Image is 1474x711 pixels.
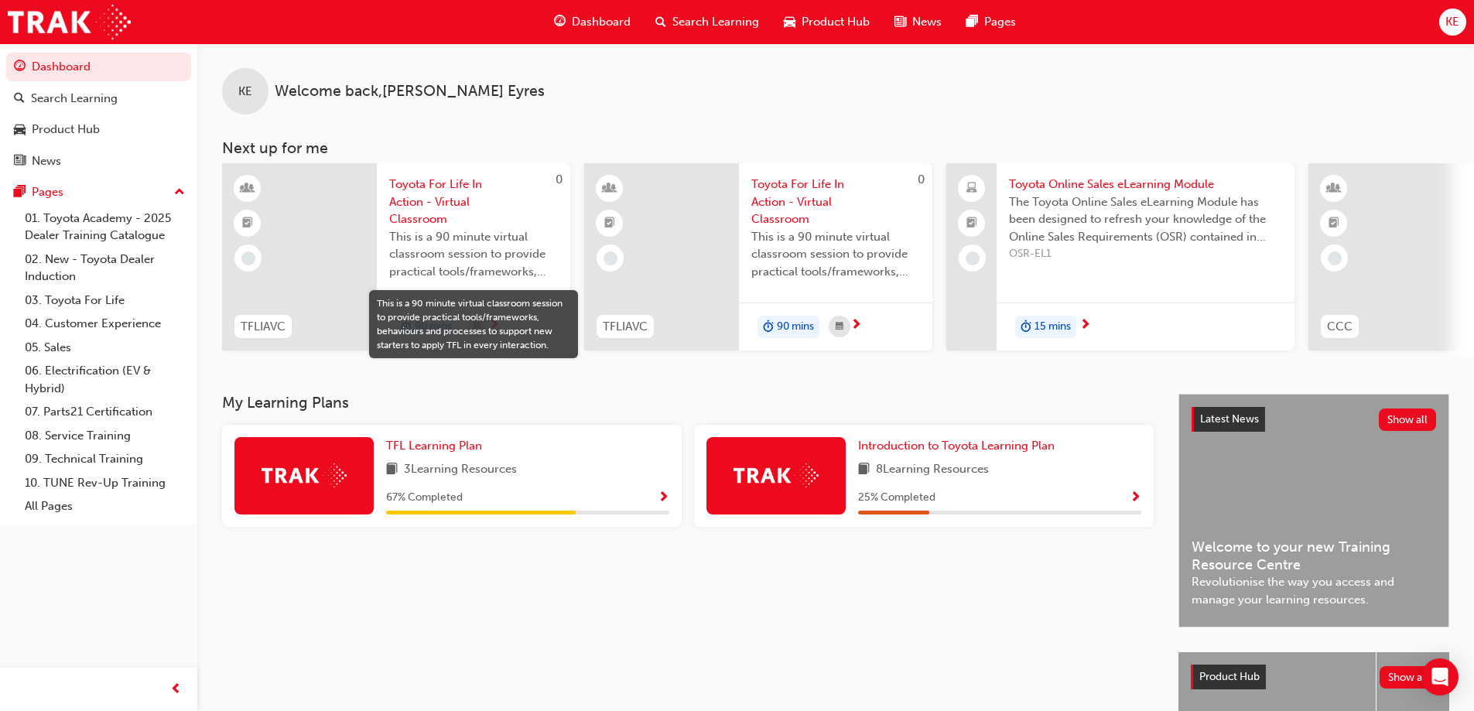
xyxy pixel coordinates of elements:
a: News [6,147,191,176]
a: 0TFLIAVCToyota For Life In Action - Virtual ClassroomThis is a 90 minute virtual classroom sessio... [584,163,932,350]
span: search-icon [655,12,666,32]
a: Introduction to Toyota Learning Plan [858,437,1061,455]
span: learningRecordVerb_NONE-icon [1328,251,1342,265]
a: guage-iconDashboard [542,6,643,38]
span: News [912,13,942,31]
a: Dashboard [6,53,191,81]
span: KE [1445,13,1459,31]
span: learningResourceType_INSTRUCTOR_LED-icon [604,179,615,199]
span: calendar-icon [836,317,843,337]
a: 03. Toyota For Life [19,289,191,313]
span: TFL Learning Plan [386,439,482,453]
span: booktick-icon [966,214,977,234]
a: Latest NewsShow all [1192,407,1436,432]
span: 25 % Completed [858,489,935,507]
a: Search Learning [6,84,191,113]
span: booktick-icon [242,214,253,234]
button: Pages [6,178,191,207]
span: learningRecordVerb_NONE-icon [241,251,255,265]
div: Pages [32,183,63,201]
a: 0TFLIAVCToyota For Life In Action - Virtual ClassroomThis is a 90 minute virtual classroom sessio... [222,163,570,350]
span: 67 % Completed [386,489,463,507]
span: learningResourceType_INSTRUCTOR_LED-icon [242,179,253,199]
h3: Next up for me [197,139,1474,157]
span: Pages [984,13,1016,31]
a: Product Hub [6,115,191,144]
span: pages-icon [14,186,26,200]
span: up-icon [174,183,185,203]
a: Product HubShow all [1191,665,1437,689]
a: 09. Technical Training [19,447,191,471]
h3: My Learning Plans [222,394,1154,412]
div: Product Hub [32,121,100,138]
img: Trak [734,463,819,487]
span: Revolutionise the way you access and manage your learning resources. [1192,573,1436,608]
a: 08. Service Training [19,424,191,448]
span: booktick-icon [1329,214,1339,234]
span: The Toyota Online Sales eLearning Module has been designed to refresh your knowledge of the Onlin... [1009,193,1282,246]
a: 07. Parts21 Certification [19,400,191,424]
a: car-iconProduct Hub [771,6,882,38]
span: Welcome back , [PERSON_NAME] Eyres [275,83,545,101]
span: guage-icon [554,12,566,32]
span: learningResourceType_INSTRUCTOR_LED-icon [1329,179,1339,199]
a: 10. TUNE Rev-Up Training [19,471,191,495]
span: This is a 90 minute virtual classroom session to provide practical tools/frameworks, behaviours a... [751,228,920,281]
a: news-iconNews [882,6,954,38]
button: Show all [1380,666,1438,689]
span: Welcome to your new Training Resource Centre [1192,538,1436,573]
span: 15 mins [1035,318,1071,336]
div: Open Intercom Messenger [1421,658,1459,696]
a: 02. New - Toyota Dealer Induction [19,248,191,289]
span: Toyota For Life In Action - Virtual Classroom [389,176,558,228]
span: OSR-EL1 [1009,245,1282,263]
span: car-icon [14,123,26,137]
span: car-icon [784,12,795,32]
span: search-icon [14,92,25,106]
span: guage-icon [14,60,26,74]
span: booktick-icon [604,214,615,234]
a: 01. Toyota Academy - 2025 Dealer Training Catalogue [19,207,191,248]
span: Toyota Online Sales eLearning Module [1009,176,1282,193]
span: duration-icon [1021,317,1031,337]
span: next-icon [1079,319,1091,333]
a: All Pages [19,494,191,518]
a: TFL Learning Plan [386,437,488,455]
span: prev-icon [170,680,182,699]
span: Search Learning [672,13,759,31]
span: news-icon [14,155,26,169]
span: TFLIAVC [603,318,648,336]
span: pages-icon [966,12,978,32]
button: Show Progress [658,488,669,508]
a: pages-iconPages [954,6,1028,38]
span: Dashboard [572,13,631,31]
a: 04. Customer Experience [19,312,191,336]
span: 0 [556,173,563,186]
span: duration-icon [763,317,774,337]
a: Latest NewsShow allWelcome to your new Training Resource CentreRevolutionise the way you access a... [1178,394,1449,627]
span: learningRecordVerb_NONE-icon [966,251,980,265]
span: 3 Learning Resources [404,460,517,480]
span: This is a 90 minute virtual classroom session to provide practical tools/frameworks, behaviours a... [389,228,558,281]
div: News [32,152,61,170]
a: 05. Sales [19,336,191,360]
button: DashboardSearch LearningProduct HubNews [6,50,191,178]
button: Show Progress [1130,488,1141,508]
span: CCC [1327,318,1353,336]
a: Toyota Online Sales eLearning ModuleThe Toyota Online Sales eLearning Module has been designed to... [946,163,1294,350]
img: Trak [262,463,347,487]
span: 0 [918,173,925,186]
a: 06. Electrification (EV & Hybrid) [19,359,191,400]
span: news-icon [894,12,906,32]
span: Toyota For Life In Action - Virtual Classroom [751,176,920,228]
span: TFLIAVC [241,318,286,336]
span: book-icon [386,460,398,480]
span: Product Hub [802,13,870,31]
span: Latest News [1200,412,1259,426]
span: laptop-icon [966,179,977,199]
button: KE [1439,9,1466,36]
span: Show Progress [1130,491,1141,505]
div: Search Learning [31,90,118,108]
img: Trak [8,5,131,39]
